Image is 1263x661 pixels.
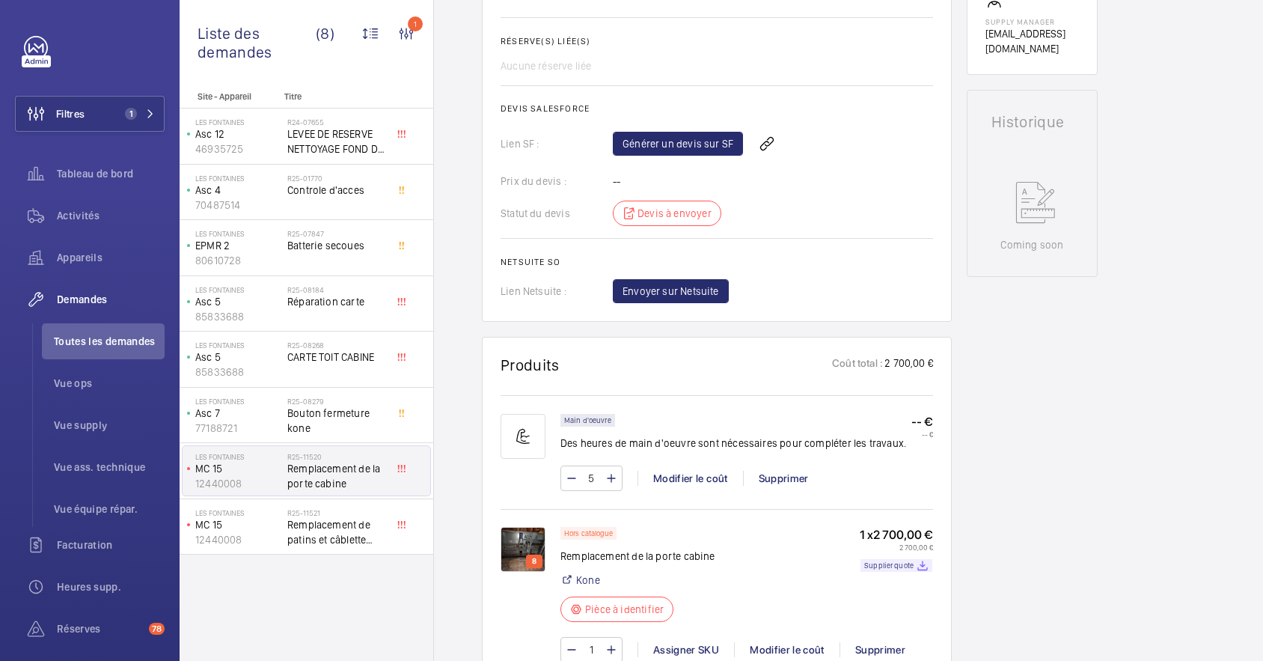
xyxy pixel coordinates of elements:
[501,257,933,267] h2: Netsuite SO
[195,476,281,491] p: 12440008
[287,238,386,253] span: Batterie secoues
[564,418,611,423] p: Main d'oeuvre
[57,166,165,181] span: Tableau de bord
[56,106,85,121] span: Filtres
[195,406,281,421] p: Asc 7
[195,350,281,365] p: Asc 5
[1000,237,1063,252] p: Coming soon
[54,502,165,517] span: Vue équipe répar.
[613,279,729,303] button: Envoyer sur Netsuite
[860,527,933,543] p: 1 x 2 700,00 €
[985,26,1079,56] p: [EMAIL_ADDRESS][DOMAIN_NAME]
[637,471,743,486] div: Modifier le coût
[864,563,914,568] p: Supplier quote
[529,555,539,568] p: 8
[195,127,281,141] p: Asc 12
[195,365,281,380] p: 85833688
[149,623,165,635] span: 78
[54,334,165,349] span: Toutes les demandes
[57,537,165,552] span: Facturation
[560,549,715,564] p: Remplacement de la porte cabine
[287,285,386,294] h2: R25-08184
[195,532,281,547] p: 12440008
[734,642,840,657] div: Modifier le coût
[623,284,719,299] span: Envoyer sur Netsuite
[911,414,933,430] p: -- €
[560,436,906,451] p: Des heures de main d'oeuvre sont nécessaires pour compléter les travaux.
[287,461,386,491] span: Remplacement de la porte cabine
[195,183,281,198] p: Asc 4
[57,208,165,223] span: Activités
[743,471,824,486] div: Supprimer
[195,174,281,183] p: Les Fontaines
[57,621,143,636] span: Réserves
[57,292,165,307] span: Demandes
[287,508,386,517] h2: R25-11521
[287,406,386,436] span: Bouton fermeture kone
[195,229,281,238] p: Les Fontaines
[501,36,933,46] h2: Réserve(s) liée(s)
[287,397,386,406] h2: R25-08279
[57,250,165,265] span: Appareils
[287,229,386,238] h2: R25-07847
[195,397,281,406] p: Les Fontaines
[15,96,165,132] button: Filtres1
[985,17,1079,26] p: Supply manager
[57,579,165,594] span: Heures supp.
[991,115,1073,130] h1: Historique
[860,543,933,552] p: 2 700,00 €
[585,602,664,617] p: Pièce à identifier
[287,118,386,127] h2: R24-07655
[287,174,386,183] h2: R25-01770
[180,91,278,102] p: Site - Appareil
[637,642,734,657] div: Assigner SKU
[613,132,743,156] a: Générer un devis sur SF
[501,414,545,459] img: muscle-sm.svg
[195,141,281,156] p: 46935725
[195,309,281,324] p: 85833688
[287,183,386,198] span: Controle d'acces
[883,356,933,374] p: 2 700,00 €
[287,350,386,365] span: CARTE TOIT CABINE
[195,253,281,268] p: 80610728
[501,356,560,374] h1: Produits
[287,517,386,547] span: Remplacement de patins et câblette porte palière.
[284,91,383,102] p: Titre
[195,461,281,476] p: MC 15
[195,294,281,309] p: Asc 5
[840,642,920,657] div: Supprimer
[501,103,933,114] h2: Devis Salesforce
[564,531,613,536] p: Hors catalogue
[195,285,281,294] p: Les Fontaines
[54,460,165,475] span: Vue ass. technique
[832,356,883,374] p: Coût total :
[195,118,281,127] p: Les Fontaines
[287,452,386,461] h2: R25-11520
[54,376,165,391] span: Vue ops
[195,341,281,350] p: Les Fontaines
[125,108,137,120] span: 1
[195,421,281,436] p: 77188721
[287,127,386,156] span: LEVEE DE RESERVE NETTOYAGE FOND DE CUVETTE
[576,573,600,588] a: Kone
[198,24,316,61] span: Liste des demandes
[911,430,933,439] p: -- €
[195,238,281,253] p: EPMR 2
[860,559,932,572] a: Supplier quote
[287,294,386,309] span: Réparation carte
[195,198,281,213] p: 70487514
[501,527,545,572] img: 1756478031908-21158aa8-debe-4d8f-90b1-bb9a8c965639
[54,418,165,433] span: Vue supply
[195,452,281,461] p: Les Fontaines
[287,341,386,350] h2: R25-08268
[195,517,281,532] p: MC 15
[195,508,281,517] p: Les Fontaines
